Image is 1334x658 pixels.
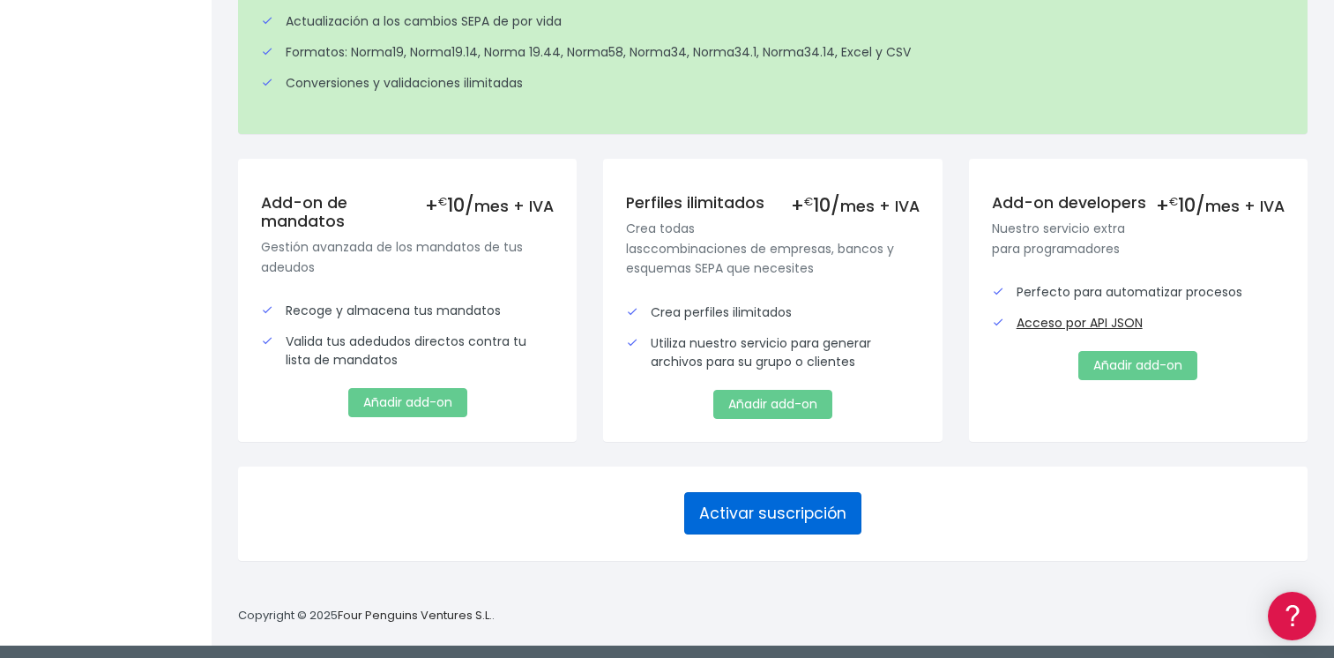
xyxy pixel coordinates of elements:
[1017,314,1143,333] a: Acceso por API JSON
[1078,351,1197,380] a: Añadir add-on
[18,451,335,478] a: API
[1205,196,1285,217] span: mes + IVA
[261,74,1285,93] div: Conversiones y validaciones ilimitadas
[18,250,335,278] a: Problemas habituales
[18,378,335,406] a: General
[840,196,920,217] span: mes + IVA
[261,333,554,370] div: Valida tus adedudos directos contra tu lista de mandatos
[992,219,1285,258] p: Nuestro servicio extra para programadores
[626,194,919,213] h5: Perfiles ilimitados
[261,43,1285,62] div: Formatos: Norma19, Norma19.14, Norma 19.44, Norma58, Norma34, Norma34.1, Norma34.14, Excel y CSV
[18,123,335,139] div: Información general
[18,305,335,333] a: Perfiles de empresas
[261,302,554,320] div: Recoge y almacena tus mandatos
[18,195,335,212] div: Convertir ficheros
[713,390,832,419] a: Añadir add-on
[261,194,554,231] h5: Add-on de mandatos
[992,283,1285,302] div: Perfecto para automatizar procesos
[626,303,919,322] div: Crea perfiles ilimitados
[791,194,920,216] div: + 10/
[1169,194,1178,209] small: €
[18,278,335,305] a: Videotutoriales
[261,237,554,277] p: Gestión avanzada de los mandatos de tus adeudos
[338,607,492,624] a: Four Penguins Ventures S.L.
[238,607,495,625] p: Copyright © 2025 .
[438,194,447,209] small: €
[474,196,554,217] span: mes + IVA
[18,423,335,440] div: Programadores
[348,388,467,417] a: Añadir add-on
[261,12,1285,31] div: Actualización a los cambios SEPA de por vida
[18,472,335,503] button: Contáctanos
[626,219,919,278] p: Crea todas lasccombinaciones de empresas, bancos y esquemas SEPA que necesites
[18,350,335,367] div: Facturación
[626,334,919,371] div: Utiliza nuestro servicio para generar archivos para su grupo o clientes
[242,508,339,525] a: POWERED BY ENCHANT
[1156,194,1285,216] div: + 10/
[18,150,335,177] a: Información general
[18,223,335,250] a: Formatos
[804,194,813,209] small: €
[992,194,1285,213] h5: Add-on developers
[425,194,554,216] div: + 10/
[684,492,861,535] button: Activar suscripción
